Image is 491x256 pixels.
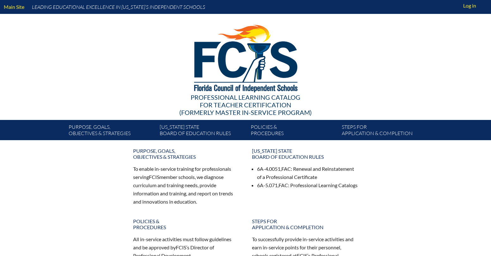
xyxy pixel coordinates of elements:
span: FAC [279,182,288,188]
span: FCIS [176,244,186,250]
img: FCISlogo221.eps [180,14,311,100]
li: 6A-4.0051, : Renewal and Reinstatement of a Professional Certificate [257,165,358,181]
a: Steps forapplication & completion [339,122,430,140]
a: Purpose, goals,objectives & strategies [129,145,243,162]
span: FCIS [149,174,159,180]
a: Steps forapplication & completion [248,216,362,233]
li: 6A-5.071, : Professional Learning Catalogs [257,181,358,189]
a: Policies &Procedures [248,122,339,140]
span: for Teacher Certification [200,101,291,109]
div: Professional Learning Catalog (formerly Master In-service Program) [64,93,428,116]
span: FAC [281,166,291,172]
a: [US_STATE] StateBoard of Education rules [248,145,362,162]
a: Purpose, goals,objectives & strategies [66,122,157,140]
a: [US_STATE] StateBoard of Education rules [157,122,248,140]
span: Log in [463,2,476,9]
p: To enable in-service training for professionals serving member schools, we diagnose curriculum an... [133,165,239,205]
a: Main Site [1,3,27,11]
a: Policies &Procedures [129,216,243,233]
